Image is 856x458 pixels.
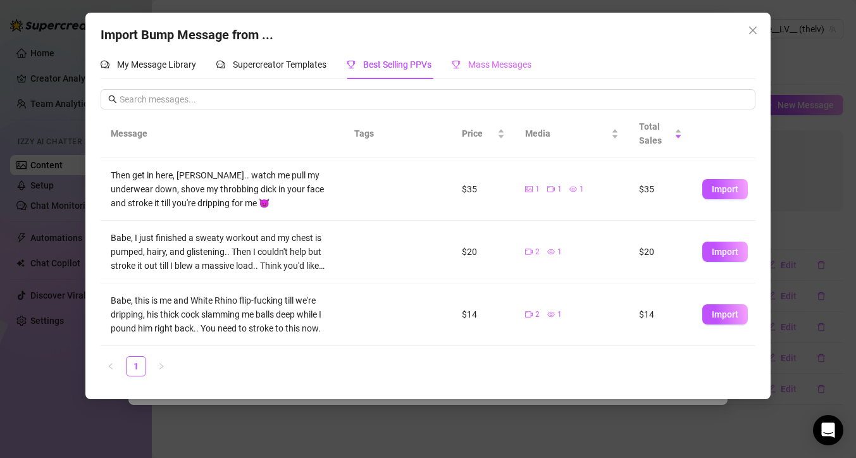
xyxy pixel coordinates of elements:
span: search [108,95,117,104]
button: Import [702,242,748,262]
span: 2 [535,309,540,321]
th: Tags [344,109,420,158]
span: video-camera [525,311,533,318]
button: right [151,356,171,376]
a: 1 [127,357,146,376]
td: $14 [452,283,515,346]
span: Import [712,247,738,257]
span: Best Selling PPVs [363,59,431,70]
span: Close [743,25,763,35]
li: Previous Page [101,356,121,376]
span: My Message Library [117,59,196,70]
span: picture [525,185,533,193]
span: left [107,362,115,370]
span: Import [712,309,738,319]
td: $20 [629,221,692,283]
button: Import [702,179,748,199]
span: Total Sales [639,120,672,147]
span: 1 [557,246,562,258]
span: 1 [535,183,540,195]
span: close [748,25,758,35]
span: eye [569,185,577,193]
button: Import [702,304,748,325]
th: Media [515,109,629,158]
span: Import Bump Message from ... [101,27,273,42]
span: 1 [557,183,562,195]
span: Supercreator Templates [233,59,326,70]
span: Mass Messages [468,59,531,70]
span: comment [216,60,225,69]
div: Open Intercom Messenger [813,415,843,445]
button: Close [743,20,763,40]
li: Next Page [151,356,171,376]
th: Message [101,109,344,158]
div: Babe, I just finished a sweaty workout and my chest is pumped, hairy, and glistening.. Then I cou... [111,231,333,273]
span: video-camera [525,248,533,256]
button: left [101,356,121,376]
span: Import [712,184,738,194]
span: Media [525,127,609,140]
input: Search messages... [120,92,747,106]
th: Price [452,109,515,158]
td: $14 [629,283,692,346]
div: Then get in here, [PERSON_NAME].. watch me pull my underwear down, shove my throbbing dick in you... [111,168,333,210]
span: trophy [452,60,461,69]
span: comment [101,60,109,69]
span: eye [547,311,555,318]
span: trophy [347,60,356,69]
span: right [158,362,165,370]
div: Babe, this is me and White Rhino flip-fucking till we're dripping, his thick cock slamming me bal... [111,294,333,335]
span: eye [547,248,555,256]
span: video-camera [547,185,555,193]
li: 1 [126,356,146,376]
span: 1 [557,309,562,321]
span: 2 [535,246,540,258]
th: Total Sales [629,109,692,158]
span: 1 [580,183,584,195]
td: $20 [452,221,515,283]
span: Price [462,127,495,140]
td: $35 [452,158,515,221]
td: $35 [629,158,692,221]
